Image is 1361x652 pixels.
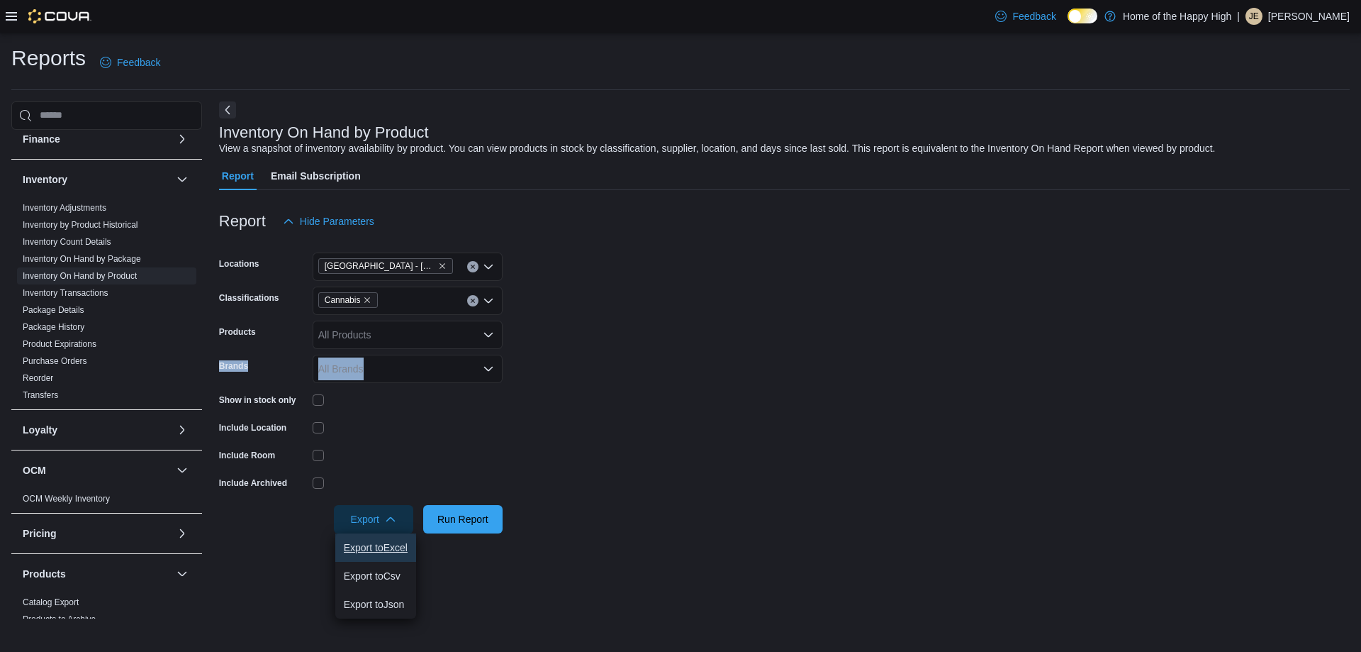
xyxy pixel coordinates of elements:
[300,214,374,228] span: Hide Parameters
[483,329,494,341] button: Open list of options
[23,172,67,187] h3: Inventory
[23,236,111,248] span: Inventory Count Details
[219,258,259,270] label: Locations
[23,614,96,624] a: Products to Archive
[344,542,408,553] span: Export to Excel
[23,423,171,437] button: Loyalty
[11,594,202,634] div: Products
[23,305,84,315] a: Package Details
[1249,8,1259,25] span: JE
[438,262,447,270] button: Remove Edmonton - Jackson Heights - Fire & Flower from selection in this group
[11,44,86,72] h1: Reports
[335,562,416,590] button: Export toCsv
[23,132,171,146] button: Finance
[335,590,416,619] button: Export toJson
[437,512,488,526] span: Run Report
[342,505,405,534] span: Export
[11,199,202,409] div: Inventory
[23,597,79,607] a: Catalog Export
[483,295,494,306] button: Open list of options
[23,287,108,299] span: Inventory Transactions
[23,253,141,265] span: Inventory On Hand by Package
[23,321,84,333] span: Package History
[219,326,256,338] label: Products
[483,261,494,272] button: Open list of options
[222,162,254,190] span: Report
[23,172,171,187] button: Inventory
[23,132,60,146] h3: Finance
[1245,8,1262,25] div: Jeremiah Edwards
[94,48,166,77] a: Feedback
[1123,8,1231,25] p: Home of the Happy High
[219,292,279,304] label: Classifications
[219,422,286,433] label: Include Location
[23,494,110,504] a: OCM Weekly Inventory
[23,254,141,264] a: Inventory On Hand by Package
[174,421,191,438] button: Loyalty
[23,338,96,350] span: Product Expirations
[467,261,478,272] button: Clear input
[174,462,191,479] button: OCM
[219,124,429,141] h3: Inventory On Hand by Product
[219,101,236,118] button: Next
[23,355,87,367] span: Purchase Orders
[318,258,453,274] span: Edmonton - Jackson Heights - Fire & Flower
[23,322,84,332] a: Package History
[174,525,191,542] button: Pricing
[318,292,379,308] span: Cannabis
[23,219,138,231] span: Inventory by Product Historical
[23,373,53,383] a: Reorder
[23,567,171,581] button: Products
[219,394,296,406] label: Show in stock only
[363,296,371,304] button: Remove Cannabis from selection in this group
[344,570,408,582] span: Export to Csv
[23,356,87,366] a: Purchase Orders
[271,162,361,190] span: Email Subscription
[219,213,266,230] h3: Report
[483,363,494,375] button: Open list of options
[23,463,171,477] button: OCM
[277,207,380,236] button: Hide Parameters
[23,202,106,214] span: Inventory Adjustments
[23,304,84,316] span: Package Details
[23,614,96,625] span: Products to Archive
[325,293,361,307] span: Cannabis
[23,493,110,504] span: OCM Weekly Inventory
[23,423,57,437] h3: Loyalty
[11,490,202,513] div: OCM
[117,55,160,70] span: Feedback
[219,360,248,372] label: Brands
[23,526,171,541] button: Pricing
[423,505,503,534] button: Run Report
[219,141,1216,156] div: View a snapshot of inventory availability by product. You can view products in stock by classific...
[334,505,413,534] button: Export
[23,567,66,581] h3: Products
[1012,9,1055,23] span: Feedback
[23,270,137,282] span: Inventory On Hand by Product
[23,389,58,401] span: Transfers
[23,372,53,384] span: Reorder
[990,2,1061,31] a: Feedback
[219,450,275,461] label: Include Room
[1237,8,1240,25] p: |
[23,463,46,477] h3: OCM
[28,9,91,23] img: Cova
[23,526,56,541] h3: Pricing
[1268,8,1350,25] p: [PERSON_NAME]
[467,295,478,306] button: Clear input
[325,259,435,273] span: [GEOGRAPHIC_DATA] - [PERSON_NAME][GEOGRAPHIC_DATA] - Fire & Flower
[23,220,138,230] a: Inventory by Product Historical
[219,477,287,489] label: Include Archived
[1068,9,1097,23] input: Dark Mode
[174,171,191,188] button: Inventory
[23,237,111,247] a: Inventory Count Details
[174,131,191,148] button: Finance
[335,534,416,562] button: Export toExcel
[23,271,137,281] a: Inventory On Hand by Product
[23,203,106,213] a: Inventory Adjustments
[344,599,408,610] span: Export to Json
[174,565,191,582] button: Products
[23,339,96,349] a: Product Expirations
[23,288,108,298] a: Inventory Transactions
